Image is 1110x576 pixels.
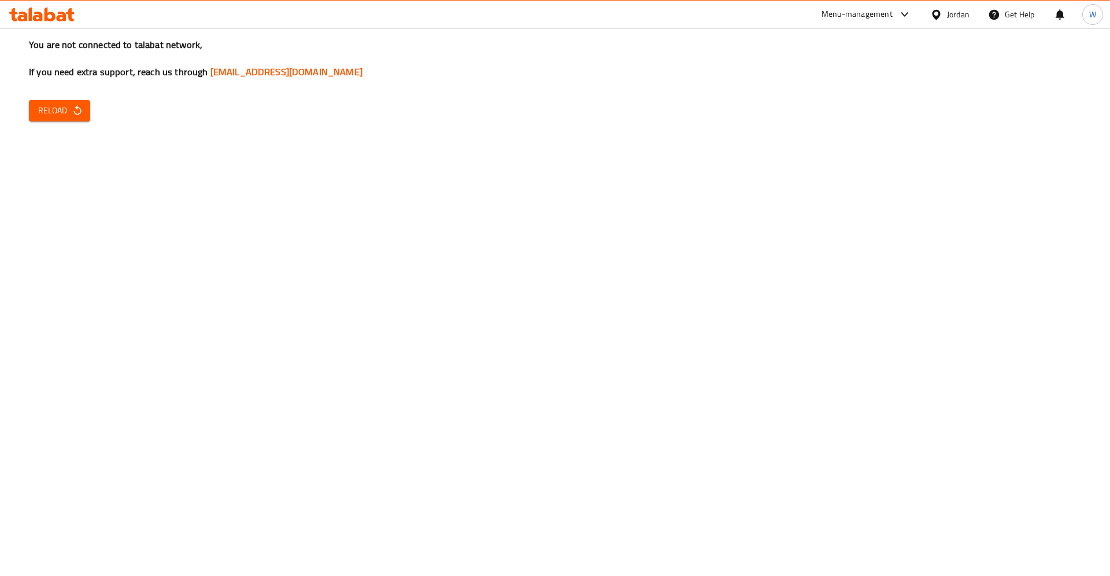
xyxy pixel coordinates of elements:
[1089,8,1096,21] span: W
[822,8,893,21] div: Menu-management
[29,100,90,121] button: Reload
[947,8,970,21] div: Jordan
[210,63,362,80] a: [EMAIL_ADDRESS][DOMAIN_NAME]
[38,104,81,118] span: Reload
[29,38,1081,79] h3: You are not connected to talabat network, If you need extra support, reach us through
